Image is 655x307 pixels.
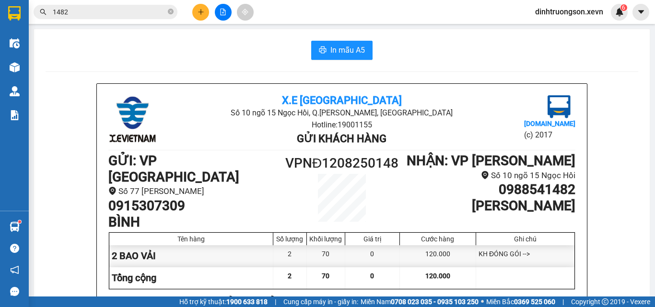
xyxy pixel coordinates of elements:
span: 6 [622,4,625,11]
h1: 0988541482 [400,182,575,198]
div: Số lượng [276,235,304,243]
span: 0 [370,272,374,280]
li: Số 10 ngõ 15 Ngọc Hồi [400,169,575,182]
span: In mẫu A5 [330,44,365,56]
b: Gửi khách hàng [297,133,386,145]
li: (c) 2017 [524,129,575,141]
b: X.E [GEOGRAPHIC_DATA] [282,94,402,106]
div: 120.000 [400,245,476,267]
img: logo.jpg [108,95,156,143]
span: copyright [602,298,608,305]
sup: 6 [620,4,627,11]
li: Số 10 ngõ 15 Ngọc Hồi, Q.[PERSON_NAME], [GEOGRAPHIC_DATA] [186,107,497,119]
span: ⚪️ [481,300,484,304]
b: GỬI : VP [GEOGRAPHIC_DATA] [108,153,239,185]
img: warehouse-icon [10,86,20,96]
span: | [562,296,564,307]
button: printerIn mẫu A5 [311,41,373,60]
span: 70 [322,272,329,280]
span: caret-down [637,8,645,16]
span: plus [198,9,204,15]
button: file-add [215,4,232,21]
strong: 0369 525 060 [514,298,555,306]
img: icon-new-feature [615,8,624,16]
strong: 0708 023 035 - 0935 103 250 [391,298,479,306]
div: Giá trị [348,235,397,243]
button: plus [192,4,209,21]
li: Số 77 [PERSON_NAME] [108,185,283,198]
div: 0 [345,245,400,267]
h1: 0915307309 [108,198,283,214]
img: logo-vxr [8,6,21,21]
span: file-add [220,9,226,15]
span: environment [481,171,489,179]
h1: VPNĐ1208250148 [283,153,400,174]
span: printer [319,46,327,55]
span: 2 [288,272,292,280]
b: NHẬN : VP [PERSON_NAME] [407,153,575,169]
span: Miền Nam [361,296,479,307]
img: warehouse-icon [10,222,20,232]
img: solution-icon [10,110,20,120]
strong: 1900 633 818 [226,298,268,306]
li: Hotline: 19001155 [186,119,497,131]
div: 70 [307,245,345,267]
span: close-circle [168,8,174,17]
span: environment [108,187,117,195]
img: logo.jpg [548,95,571,118]
span: Cung cấp máy in - giấy in: [283,296,358,307]
span: Hỗ trợ kỹ thuật: [179,296,268,307]
div: Cước hàng [402,235,473,243]
div: Tên hàng [112,235,270,243]
span: Tổng cộng [112,272,156,284]
div: 2 BAO VẢI [109,245,273,267]
img: warehouse-icon [10,62,20,72]
button: caret-down [632,4,649,21]
sup: 1 [18,220,21,223]
div: KH ĐÓNG GÓI --> [476,245,574,267]
div: Ghi chú [479,235,572,243]
img: warehouse-icon [10,38,20,48]
div: Khối lượng [309,235,342,243]
span: aim [242,9,248,15]
h1: [PERSON_NAME] [400,198,575,214]
span: notification [10,265,19,274]
span: dinhtruongson.xevn [527,6,611,18]
span: search [40,9,47,15]
span: question-circle [10,244,19,253]
input: Tìm tên, số ĐT hoặc mã đơn [53,7,166,17]
h1: BÌNH [108,214,283,230]
span: message [10,287,19,296]
span: close-circle [168,9,174,14]
b: [DOMAIN_NAME] [524,120,575,127]
button: aim [237,4,254,21]
div: 2 [273,245,307,267]
span: Miền Bắc [486,296,555,307]
span: | [275,296,276,307]
span: 120.000 [425,272,450,280]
